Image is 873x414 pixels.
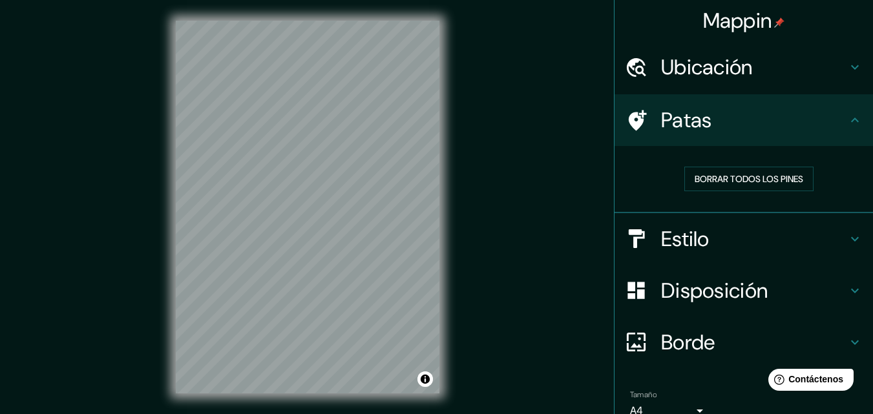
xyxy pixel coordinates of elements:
div: Ubicación [615,41,873,93]
button: Borrar todos los pines [684,167,814,191]
font: Borrar todos los pines [695,173,803,185]
iframe: Lanzador de widgets de ayuda [758,364,859,400]
font: Tamaño [630,389,657,400]
canvas: Mapa [176,21,439,393]
font: Patas [661,107,712,134]
font: Mappin [703,7,772,34]
font: Disposición [661,277,768,304]
img: pin-icon.png [774,17,784,28]
button: Activar o desactivar atribución [417,371,433,387]
div: Borde [615,316,873,368]
div: Patas [615,94,873,146]
font: Ubicación [661,54,753,81]
font: Borde [661,329,715,356]
font: Estilo [661,225,710,253]
div: Disposición [615,265,873,316]
div: Estilo [615,213,873,265]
